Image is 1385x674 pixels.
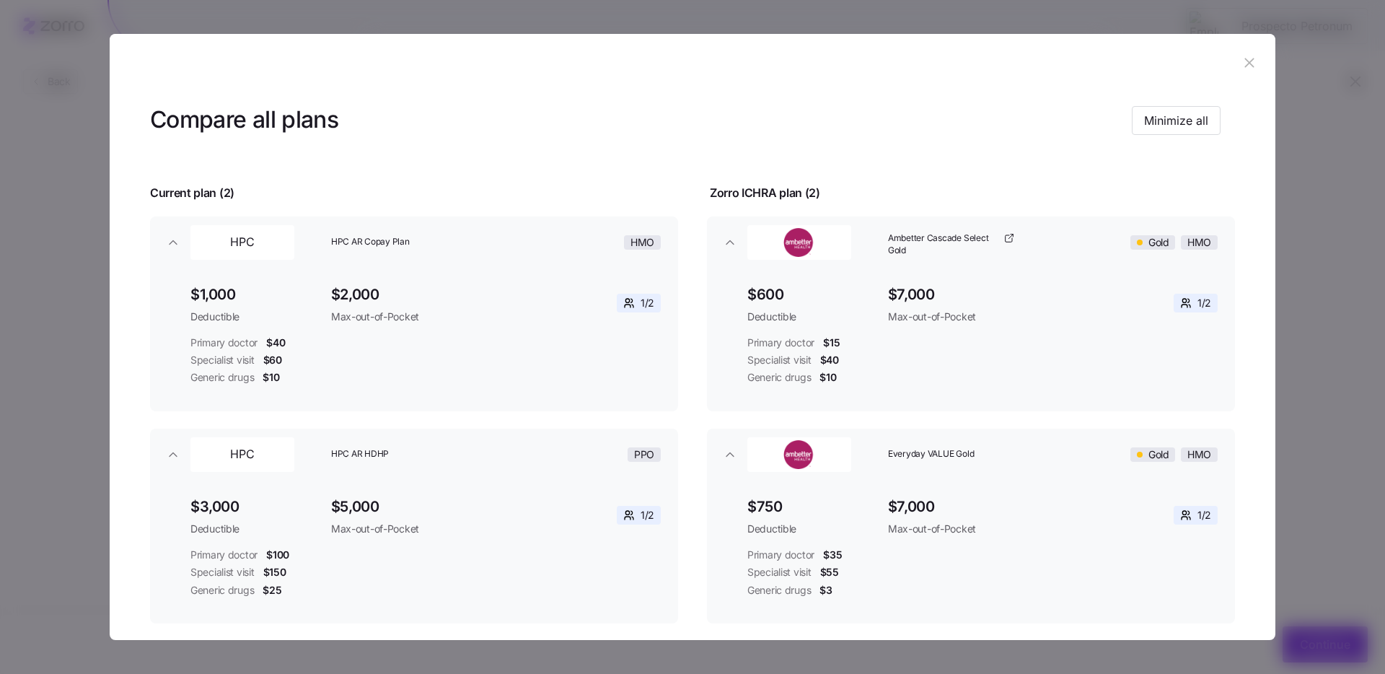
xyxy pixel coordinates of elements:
[823,548,842,562] span: $35
[888,310,1077,324] span: Max-out-of-Pocket
[747,353,812,367] span: Specialist visit
[190,565,255,579] span: Specialist visit
[747,310,876,324] span: Deductible
[190,336,258,350] span: Primary doctor
[190,310,320,324] span: Deductible
[630,236,654,249] span: HMO
[150,184,234,202] span: Current plan ( 2 )
[888,232,1015,257] a: Ambetter Cascade Select Gold
[263,565,286,579] span: $150
[888,522,1077,536] span: Max-out-of-Pocket
[819,370,836,385] span: $10
[263,353,282,367] span: $60
[266,336,285,350] span: $40
[710,184,820,202] span: Zorro ICHRA plan ( 2 )
[641,296,654,310] span: 1 / 2
[747,495,876,519] span: $750
[190,495,320,519] span: $3,000
[747,283,876,307] span: $600
[190,283,320,307] span: $1,000
[1187,448,1211,461] span: HMO
[1148,448,1169,461] span: Gold
[747,548,814,562] span: Primary doctor
[150,429,678,481] button: HPCHPC AR HDHPPPO
[190,522,320,536] span: Deductible
[707,481,1235,623] div: AmbetterEveryday VALUE GoldGoldHMO
[263,583,281,598] span: $25
[749,440,850,469] img: Ambetter
[230,445,255,463] span: HPC
[263,370,279,385] span: $10
[230,233,255,251] span: HPC
[707,216,1235,268] button: AmbetterAmbetter Cascade Select GoldGoldHMO
[749,228,850,257] img: Ambetter
[190,370,254,385] span: Generic drugs
[707,268,1235,411] div: AmbetterAmbetter Cascade Select GoldGoldHMO
[747,336,814,350] span: Primary doctor
[331,310,520,324] span: Max-out-of-Pocket
[747,565,812,579] span: Specialist visit
[331,236,504,248] span: HPC AR Copay Plan
[888,495,1077,519] span: $7,000
[1197,508,1211,522] span: 1 / 2
[190,548,258,562] span: Primary doctor
[190,583,254,598] span: Generic drugs
[888,232,1001,257] span: Ambetter Cascade Select Gold
[150,481,678,623] div: HPCHPC AR HDHPPPO
[190,353,255,367] span: Specialist visit
[1197,296,1211,310] span: 1 / 2
[150,268,678,411] div: HPCHPC AR Copay PlanHMO
[820,565,839,579] span: $55
[331,448,504,460] span: HPC AR HDHP
[641,508,654,522] span: 1 / 2
[150,216,678,268] button: HPCHPC AR Copay PlanHMO
[888,283,1077,307] span: $7,000
[747,370,811,385] span: Generic drugs
[1132,106,1221,135] button: Minimize all
[266,548,289,562] span: $100
[819,583,832,598] span: $3
[331,495,520,519] span: $5,000
[747,583,811,598] span: Generic drugs
[150,104,338,136] h3: Compare all plans
[823,336,840,350] span: $15
[747,522,876,536] span: Deductible
[707,429,1235,481] button: AmbetterEveryday VALUE GoldGoldHMO
[1148,236,1169,249] span: Gold
[331,522,520,536] span: Max-out-of-Pocket
[888,448,1061,460] span: Everyday VALUE Gold
[331,283,520,307] span: $2,000
[1144,112,1208,129] span: Minimize all
[634,448,654,461] span: PPO
[820,353,839,367] span: $40
[1187,236,1211,249] span: HMO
